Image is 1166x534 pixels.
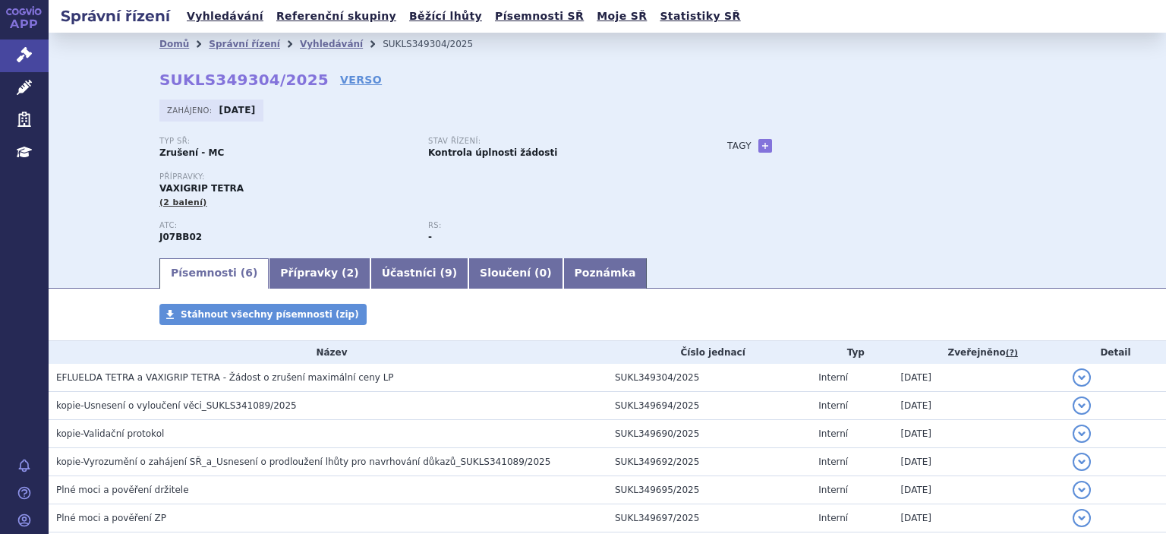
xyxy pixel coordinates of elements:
[159,147,224,158] strong: Zrušení - MC
[607,341,811,364] th: Číslo jednací
[49,5,182,27] h2: Správní řízení
[56,400,297,411] span: kopie-Usnesení o vyloučení věci_SUKLS341089/2025
[159,232,202,242] strong: CHŘIPKA, INAKTIVOVANÁ VAKCÍNA, ŠTĚPENÝ VIRUS NEBO POVRCHOVÝ ANTIGEN
[607,448,811,476] td: SUKL349692/2025
[159,71,329,89] strong: SUKLS349304/2025
[818,372,848,383] span: Interní
[893,364,1065,392] td: [DATE]
[272,6,401,27] a: Referenční skupiny
[159,221,413,230] p: ATC:
[893,392,1065,420] td: [DATE]
[56,485,189,495] span: Plné moci a pověření držitele
[758,139,772,153] a: +
[893,420,1065,448] td: [DATE]
[49,341,607,364] th: Název
[347,267,355,279] span: 2
[607,420,811,448] td: SUKL349690/2025
[159,137,413,146] p: Typ SŘ:
[428,232,432,242] strong: -
[370,258,468,289] a: Účastníci (9)
[159,197,207,207] span: (2 balení)
[1065,341,1166,364] th: Detail
[56,372,394,383] span: EFLUELDA TETRA a VAXIGRIP TETRA - Žádost o zrušení maximální ceny LP
[300,39,363,49] a: Vyhledávání
[159,172,697,182] p: Přípravky:
[428,221,682,230] p: RS:
[405,6,487,27] a: Běžící lhůty
[607,392,811,420] td: SUKL349694/2025
[56,457,550,467] span: kopie-Vyrozumění o zahájení SŘ_a_Usnesení o prodloužení lhůty pro navrhování důkazů_SUKLS341089/2025
[818,485,848,495] span: Interní
[1073,397,1091,415] button: detail
[818,428,848,439] span: Interní
[56,513,166,523] span: Plné moci a pověření ZP
[159,183,244,194] span: VAXIGRIP TETRA
[655,6,745,27] a: Statistiky SŘ
[893,448,1065,476] td: [DATE]
[468,258,563,289] a: Sloučení (0)
[219,105,256,115] strong: [DATE]
[727,137,752,155] h3: Tagy
[428,137,682,146] p: Stav řízení:
[181,309,359,320] span: Stáhnout všechny písemnosti (zip)
[209,39,280,49] a: Správní řízení
[592,6,651,27] a: Moje SŘ
[1073,509,1091,527] button: detail
[269,258,370,289] a: Přípravky (2)
[893,504,1065,532] td: [DATE]
[1073,453,1091,471] button: detail
[445,267,452,279] span: 9
[340,72,382,87] a: VERSO
[1073,425,1091,443] button: detail
[607,476,811,504] td: SUKL349695/2025
[607,364,811,392] td: SUKL349304/2025
[383,33,493,55] li: SUKLS349304/2025
[245,267,253,279] span: 6
[1073,368,1091,387] button: detail
[490,6,588,27] a: Písemnosti SŘ
[893,341,1065,364] th: Zveřejněno
[539,267,547,279] span: 0
[159,304,367,325] a: Stáhnout všechny písemnosti (zip)
[1006,348,1018,359] abbr: (?)
[818,400,848,411] span: Interní
[182,6,268,27] a: Vyhledávání
[159,39,189,49] a: Domů
[893,476,1065,504] td: [DATE]
[811,341,893,364] th: Typ
[167,104,215,116] span: Zahájeno:
[818,457,848,467] span: Interní
[159,258,269,289] a: Písemnosti (6)
[1073,481,1091,499] button: detail
[56,428,164,439] span: kopie-Validační protokol
[428,147,557,158] strong: Kontrola úplnosti žádosti
[818,513,848,523] span: Interní
[563,258,648,289] a: Poznámka
[607,504,811,532] td: SUKL349697/2025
